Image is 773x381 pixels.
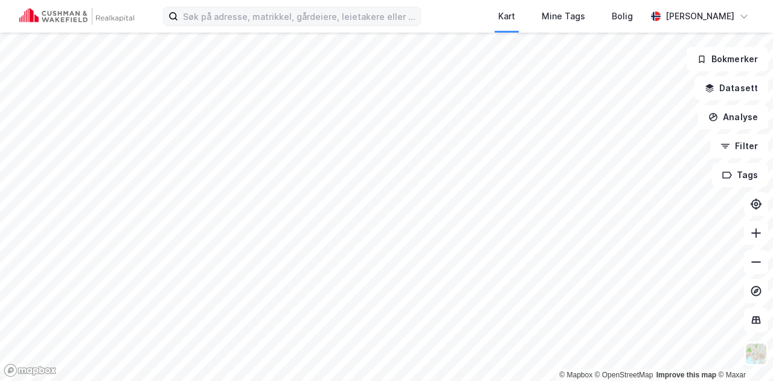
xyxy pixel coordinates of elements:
[178,7,420,25] input: Søk på adresse, matrikkel, gårdeiere, leietakere eller personer
[19,8,134,25] img: cushman-wakefield-realkapital-logo.202ea83816669bd177139c58696a8fa1.svg
[595,371,653,379] a: OpenStreetMap
[612,9,633,24] div: Bolig
[698,105,768,129] button: Analyse
[656,371,716,379] a: Improve this map
[542,9,585,24] div: Mine Tags
[713,323,773,381] iframe: Chat Widget
[687,47,768,71] button: Bokmerker
[713,323,773,381] div: Kontrollprogram for chat
[710,134,768,158] button: Filter
[712,163,768,187] button: Tags
[498,9,515,24] div: Kart
[694,76,768,100] button: Datasett
[559,371,592,379] a: Mapbox
[4,363,57,377] a: Mapbox homepage
[666,9,734,24] div: [PERSON_NAME]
